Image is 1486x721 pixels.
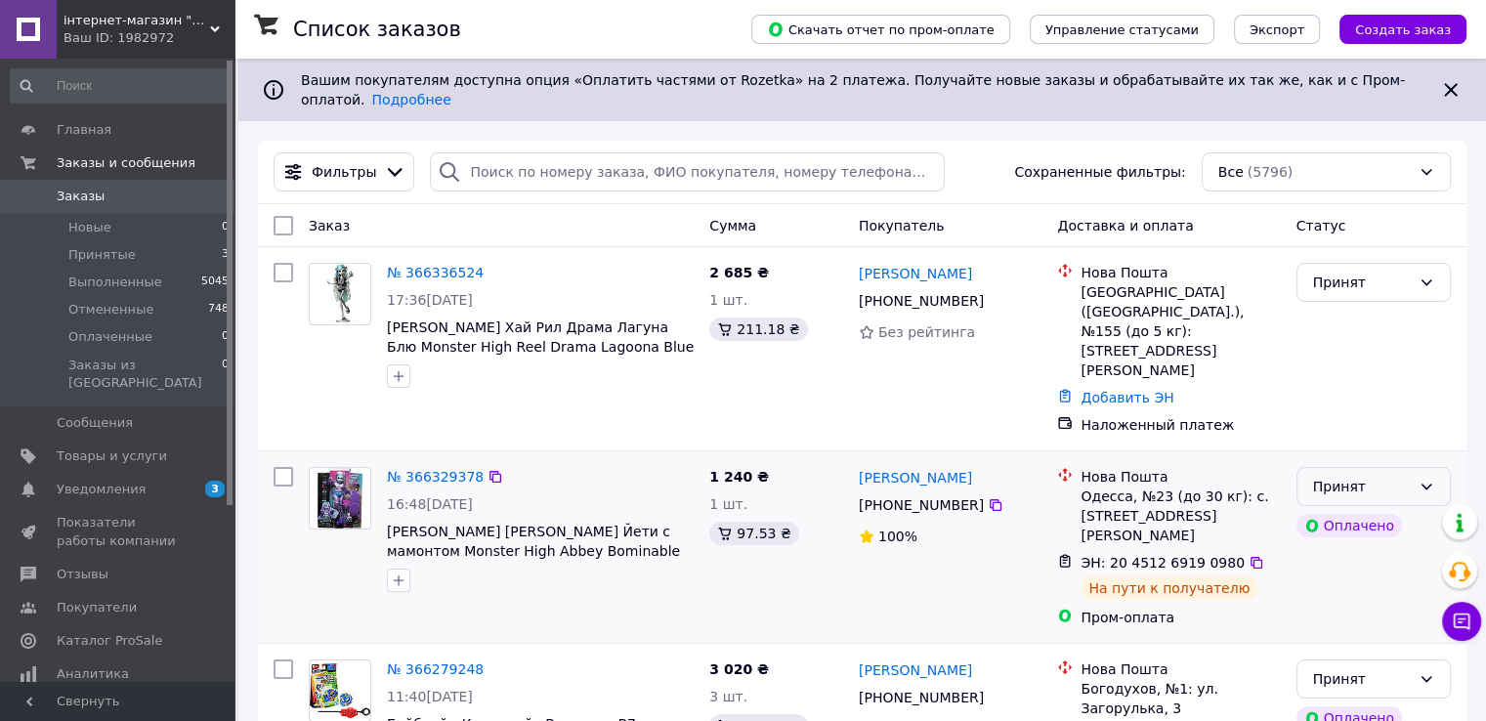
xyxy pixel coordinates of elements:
[859,264,972,283] a: [PERSON_NAME]
[1250,22,1304,37] span: Экспорт
[1248,164,1294,180] span: (5796)
[68,274,162,291] span: Выполненные
[1234,15,1320,44] button: Экспорт
[310,663,370,718] img: Фото товару
[709,661,769,677] span: 3 020 ₴
[709,318,807,341] div: 211.18 ₴
[1045,22,1199,37] span: Управление статусами
[387,292,473,308] span: 17:36[DATE]
[1081,263,1280,282] div: Нова Пошта
[859,690,984,705] span: [PHONE_NUMBER]
[1081,390,1173,405] a: Добавить ЭН
[709,469,769,485] span: 1 240 ₴
[1081,467,1280,487] div: Нова Пошта
[859,660,972,680] a: [PERSON_NAME]
[709,218,756,233] span: Сумма
[1313,272,1411,293] div: Принят
[1081,555,1245,571] span: ЭН: 20 4512 6919 0980
[1296,514,1402,537] div: Оплачено
[1355,22,1451,37] span: Создать заказ
[208,301,229,318] span: 748
[222,246,229,264] span: 3
[1081,282,1280,380] div: [GEOGRAPHIC_DATA] ([GEOGRAPHIC_DATA].), №155 (до 5 кг): [STREET_ADDRESS][PERSON_NAME]
[309,218,350,233] span: Заказ
[1296,218,1346,233] span: Статус
[1320,21,1466,36] a: Создать заказ
[222,219,229,236] span: 0
[68,246,136,264] span: Принятые
[387,661,484,677] a: № 366279248
[1339,15,1466,44] button: Создать заказ
[1057,218,1193,233] span: Доставка и оплата
[57,414,133,432] span: Сообщения
[859,218,945,233] span: Покупатель
[57,599,137,616] span: Покупатели
[709,522,798,545] div: 97.53 ₴
[222,357,229,392] span: 0
[68,301,153,318] span: Отмененные
[372,92,451,107] a: Подробнее
[64,12,210,29] span: інтернет-магазин "Радість"
[10,68,231,104] input: Поиск
[293,18,461,41] h1: Список заказов
[709,689,747,704] span: 3 шт.
[57,514,181,549] span: Показатели работы компании
[68,357,222,392] span: Заказы из [GEOGRAPHIC_DATA]
[1081,415,1280,435] div: Наложенный платеж
[1081,487,1280,545] div: Одесса, №23 (до 30 кг): с. [STREET_ADDRESS][PERSON_NAME]
[1081,608,1280,627] div: Пром-оплата
[387,319,694,374] a: [PERSON_NAME] Хай Рил Драма Лагуна Блю Monster High Reel Drama Lagoona Blue HKN30 Оригинал
[57,154,195,172] span: Заказы и сообщения
[878,324,975,340] span: Без рейтинга
[430,152,945,191] input: Поиск по номеру заказа, ФИО покупателя, номеру телефона, Email, номеру накладной
[1218,162,1244,182] span: Все
[387,469,484,485] a: № 366329378
[1030,15,1214,44] button: Управление статусами
[859,468,972,488] a: [PERSON_NAME]
[222,328,229,346] span: 0
[57,447,167,465] span: Товары и услуги
[64,29,234,47] div: Ваш ID: 1982972
[326,264,355,324] img: Фото товару
[68,328,152,346] span: Оплаченные
[387,265,484,280] a: № 366336524
[1081,679,1280,718] div: Богодухов, №1: ул. Загорулька, 3
[301,72,1405,107] span: Вашим покупателям доступна опция «Оплатить частями от Rozetka» на 2 платежа. Получайте новые зака...
[709,292,747,308] span: 1 шт.
[1081,659,1280,679] div: Нова Пошта
[387,496,473,512] span: 16:48[DATE]
[387,524,680,578] a: [PERSON_NAME] [PERSON_NAME] Йети с мамонтом Monster High Abbey Bominable Yeti Fashion HNF64 Оригинал
[68,219,111,236] span: Новые
[309,263,371,325] a: Фото товару
[709,265,769,280] span: 2 685 ₴
[859,293,984,309] span: [PHONE_NUMBER]
[1442,602,1481,641] button: Чат с покупателем
[387,689,473,704] span: 11:40[DATE]
[309,467,371,530] a: Фото товару
[205,481,225,497] span: 3
[318,468,362,529] img: Фото товару
[57,632,162,650] span: Каталог ProSale
[57,121,111,139] span: Главная
[57,481,146,498] span: Уведомления
[767,21,995,38] span: Скачать отчет по пром-оплате
[1313,476,1411,497] div: Принят
[57,566,108,583] span: Отзывы
[1313,668,1411,690] div: Принят
[57,665,129,683] span: Аналитика
[57,188,105,205] span: Заказы
[312,162,376,182] span: Фильтры
[1081,576,1257,600] div: На пути к получателю
[859,497,984,513] span: [PHONE_NUMBER]
[878,529,917,544] span: 100%
[751,15,1010,44] button: Скачать отчет по пром-оплате
[201,274,229,291] span: 5045
[1014,162,1185,182] span: Сохраненные фильтры:
[709,496,747,512] span: 1 шт.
